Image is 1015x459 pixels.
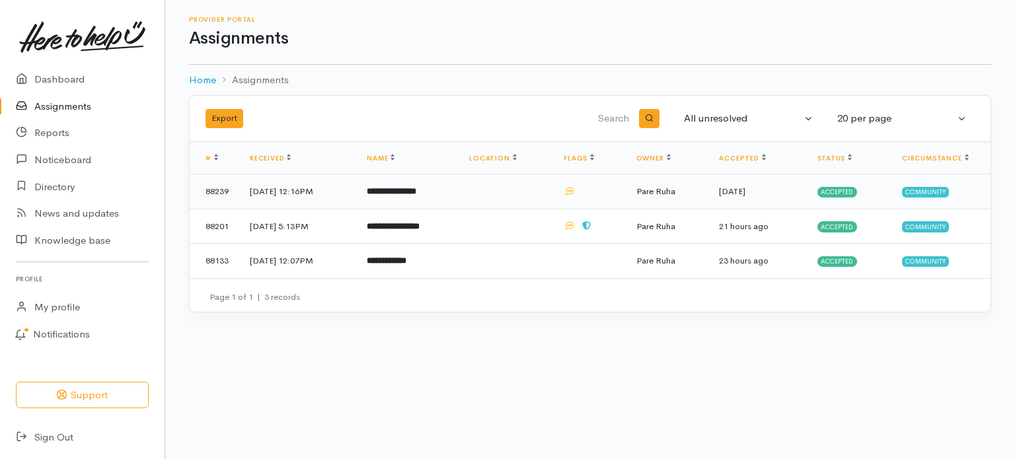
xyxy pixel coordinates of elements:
[239,209,356,244] td: [DATE] 5:13PM
[239,244,356,278] td: [DATE] 12:07PM
[817,221,858,232] span: Accepted
[239,174,356,209] td: [DATE] 12:16PM
[189,65,991,96] nav: breadcrumb
[829,106,975,131] button: 20 per page
[719,154,765,162] a: Accepted
[250,154,291,162] a: Received
[719,186,745,197] time: [DATE]
[817,256,858,267] span: Accepted
[189,16,991,23] h6: Provider Portal
[636,154,671,162] a: Owner
[189,73,216,88] a: Home
[441,103,632,135] input: Search
[469,154,516,162] a: Location
[636,255,675,266] span: Pare Ruha
[636,186,675,197] span: Pare Ruha
[189,29,991,48] h1: Assignments
[216,73,289,88] li: Assignments
[257,291,260,302] span: |
[564,154,594,162] a: Flags
[190,244,239,278] td: 88133
[817,187,858,197] span: Accepted
[684,111,802,126] div: All unresolved
[206,154,218,162] a: #
[719,221,769,232] time: 21 hours ago
[636,221,675,232] span: Pare Ruha
[676,106,821,131] button: All unresolved
[190,209,239,244] td: 88201
[190,174,239,209] td: 88239
[16,270,149,288] h6: Profile
[902,187,949,197] span: Community
[817,154,852,162] a: Status
[367,154,395,162] a: Name
[902,154,969,162] a: Circumstance
[209,291,300,302] small: Page 1 of 1 3 records
[902,256,949,267] span: Community
[719,255,769,266] time: 23 hours ago
[837,111,955,126] div: 20 per page
[206,109,243,128] button: Export
[902,221,949,232] span: Community
[16,382,149,409] button: Support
